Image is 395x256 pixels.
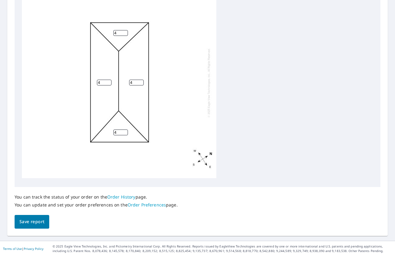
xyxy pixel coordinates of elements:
a: Privacy Policy [24,247,43,251]
a: Order Preferences [128,202,166,208]
a: Terms of Use [3,247,22,251]
p: You can update and set your order preferences on the page. [15,202,178,208]
p: © 2025 Eagle View Technologies, Inc. and Pictometry International Corp. All Rights Reserved. Repo... [53,244,392,253]
p: You can track the status of your order on the page. [15,194,178,200]
span: Save report [19,218,44,226]
button: Save report [15,215,49,229]
a: Order History [107,194,136,200]
p: | [3,247,43,251]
